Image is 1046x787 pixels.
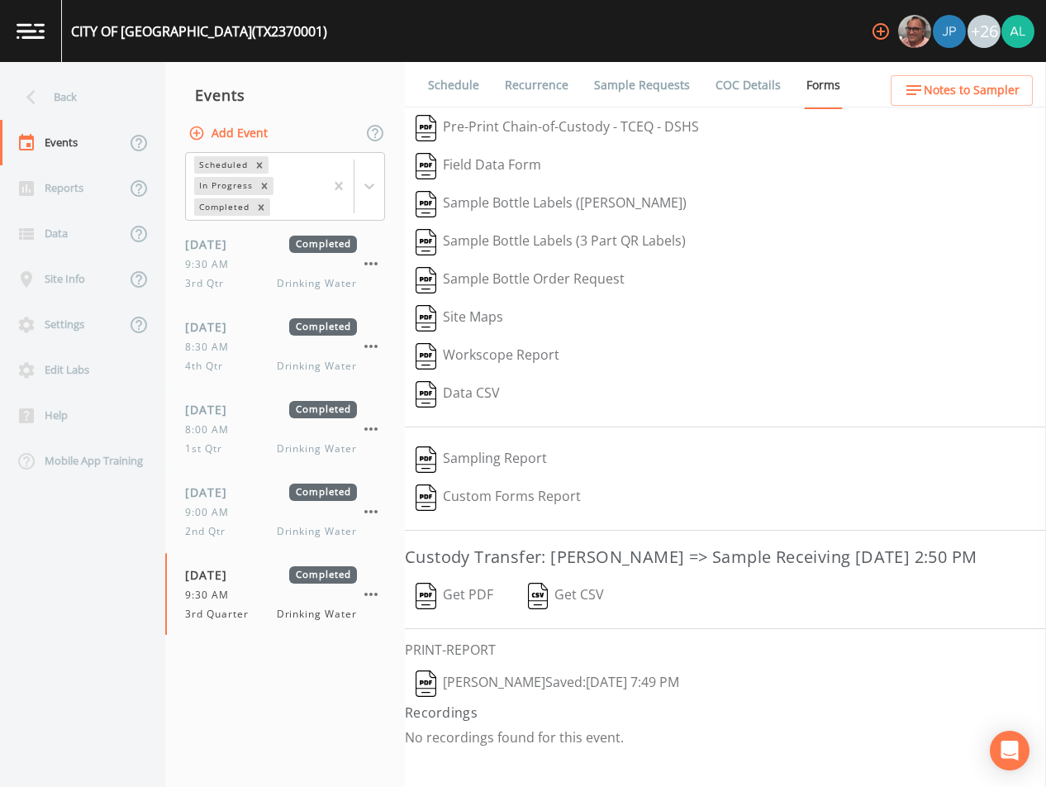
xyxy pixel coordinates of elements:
[289,484,357,501] span: Completed
[405,729,1046,746] p: No recordings found for this event.
[165,470,405,553] a: [DATE]Completed9:00 AM2nd QtrDrinking Water
[185,359,233,374] span: 4th Qtr
[165,222,405,305] a: [DATE]Completed9:30 AM3rd QtrDrinking Water
[898,15,931,48] img: e2d790fa78825a4bb76dcb6ab311d44c
[255,177,273,194] div: Remove In Progress
[185,441,232,456] span: 1st Qtr
[416,343,436,370] img: svg%3e
[405,441,558,479] button: Sampling Report
[405,544,1046,570] h3: Custody Transfer: [PERSON_NAME] => Sample Receiving [DATE] 2:50 PM
[924,80,1020,101] span: Notes to Sampler
[405,665,690,703] button: [PERSON_NAME]Saved:[DATE] 7:49 PM
[416,229,436,255] img: svg%3e
[405,642,1046,658] h6: PRINT-REPORT
[185,607,259,622] span: 3rd Quarter
[289,236,357,253] span: Completed
[416,267,436,293] img: svg%3e
[277,524,357,539] span: Drinking Water
[185,422,239,437] span: 8:00 AM
[185,588,239,603] span: 9:30 AM
[416,305,436,331] img: svg%3e
[416,115,436,141] img: svg%3e
[968,15,1001,48] div: +26
[405,375,511,413] button: Data CSV
[277,359,357,374] span: Drinking Water
[194,177,255,194] div: In Progress
[416,670,436,697] img: svg%3e
[185,505,239,520] span: 9:00 AM
[405,577,504,615] button: Get PDF
[405,299,514,337] button: Site Maps
[502,62,571,108] a: Recurrence
[416,484,436,511] img: svg%3e
[1001,15,1034,48] img: 30a13df2a12044f58df5f6b7fda61338
[405,185,697,223] button: Sample Bottle Labels ([PERSON_NAME])
[277,441,357,456] span: Drinking Water
[250,156,269,174] div: Remove Scheduled
[194,156,250,174] div: Scheduled
[891,75,1033,106] button: Notes to Sampler
[713,62,783,108] a: COC Details
[185,236,239,253] span: [DATE]
[71,21,327,41] div: CITY OF [GEOGRAPHIC_DATA] (TX2370001)
[405,703,1046,723] h4: Recordings
[165,74,405,116] div: Events
[289,566,357,584] span: Completed
[416,381,436,408] img: svg%3e
[416,446,436,473] img: svg%3e
[277,607,357,622] span: Drinking Water
[516,577,616,615] button: Get CSV
[185,484,239,501] span: [DATE]
[405,109,710,147] button: Pre-Print Chain-of-Custody - TCEQ - DSHS
[185,318,239,336] span: [DATE]
[933,15,966,48] img: 41241ef155101aa6d92a04480b0d0000
[185,566,239,584] span: [DATE]
[185,524,235,539] span: 2nd Qtr
[17,23,45,39] img: logo
[416,153,436,179] img: svg%3e
[592,62,692,108] a: Sample Requests
[897,15,932,48] div: Mike Franklin
[416,583,436,609] img: svg%3e
[165,388,405,470] a: [DATE]Completed8:00 AM1st QtrDrinking Water
[289,401,357,418] span: Completed
[405,479,592,517] button: Custom Forms Report
[252,198,270,216] div: Remove Completed
[185,118,274,149] button: Add Event
[528,583,549,609] img: svg%3e
[932,15,967,48] div: Joshua gere Paul
[185,401,239,418] span: [DATE]
[194,198,252,216] div: Completed
[990,731,1029,770] div: Open Intercom Messenger
[426,62,482,108] a: Schedule
[405,337,570,375] button: Workscope Report
[185,257,239,272] span: 9:30 AM
[277,276,357,291] span: Drinking Water
[416,191,436,217] img: svg%3e
[185,276,234,291] span: 3rd Qtr
[804,62,843,109] a: Forms
[289,318,357,336] span: Completed
[165,305,405,388] a: [DATE]Completed8:30 AM4th QtrDrinking Water
[405,223,697,261] button: Sample Bottle Labels (3 Part QR Labels)
[165,553,405,636] a: [DATE]Completed9:30 AM3rd QuarterDrinking Water
[405,261,635,299] button: Sample Bottle Order Request
[185,340,239,355] span: 8:30 AM
[405,147,552,185] button: Field Data Form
